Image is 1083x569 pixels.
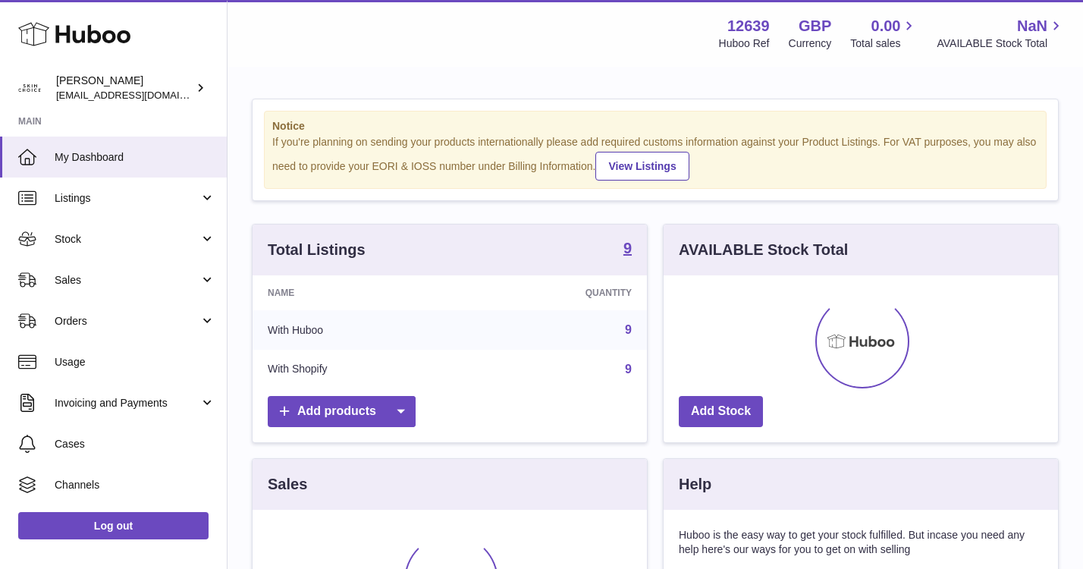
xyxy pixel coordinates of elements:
p: Huboo is the easy way to get your stock fulfilled. But incase you need any help here's our ways f... [679,528,1043,557]
div: Huboo Ref [719,36,770,51]
span: [EMAIL_ADDRESS][DOMAIN_NAME] [56,89,223,101]
a: 9 [625,323,632,336]
a: Log out [18,512,209,539]
div: [PERSON_NAME] [56,74,193,102]
strong: GBP [799,16,831,36]
strong: 12639 [727,16,770,36]
span: Channels [55,478,215,492]
div: If you're planning on sending your products internationally please add required customs informati... [272,135,1038,181]
h3: AVAILABLE Stock Total [679,240,848,260]
span: Listings [55,191,199,206]
span: Total sales [850,36,918,51]
td: With Shopify [253,350,465,389]
a: Add products [268,396,416,427]
img: admin@skinchoice.com [18,77,41,99]
td: With Huboo [253,310,465,350]
a: Add Stock [679,396,763,427]
a: 9 [623,240,632,259]
span: Usage [55,355,215,369]
h3: Sales [268,474,307,495]
span: AVAILABLE Stock Total [937,36,1065,51]
span: Cases [55,437,215,451]
a: 9 [625,363,632,376]
span: Sales [55,273,199,288]
h3: Help [679,474,711,495]
span: My Dashboard [55,150,215,165]
div: Currency [789,36,832,51]
span: Stock [55,232,199,247]
span: NaN [1017,16,1047,36]
a: View Listings [595,152,689,181]
span: 0.00 [871,16,901,36]
a: NaN AVAILABLE Stock Total [937,16,1065,51]
strong: Notice [272,119,1038,134]
h3: Total Listings [268,240,366,260]
th: Name [253,275,465,310]
th: Quantity [465,275,647,310]
span: Invoicing and Payments [55,396,199,410]
strong: 9 [623,240,632,256]
a: 0.00 Total sales [850,16,918,51]
span: Orders [55,314,199,329]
